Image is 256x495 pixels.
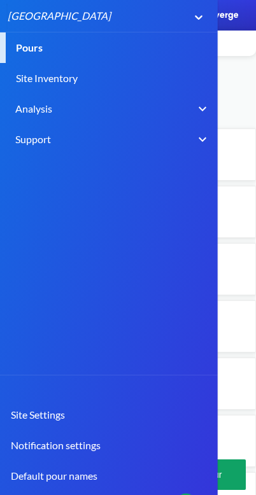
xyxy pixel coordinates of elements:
[15,101,52,116] span: Analysis
[195,101,210,116] img: downArrow.svg
[15,131,51,147] span: Support
[8,8,195,24] div: [GEOGRAPHIC_DATA]
[195,132,210,147] img: downArrow.svg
